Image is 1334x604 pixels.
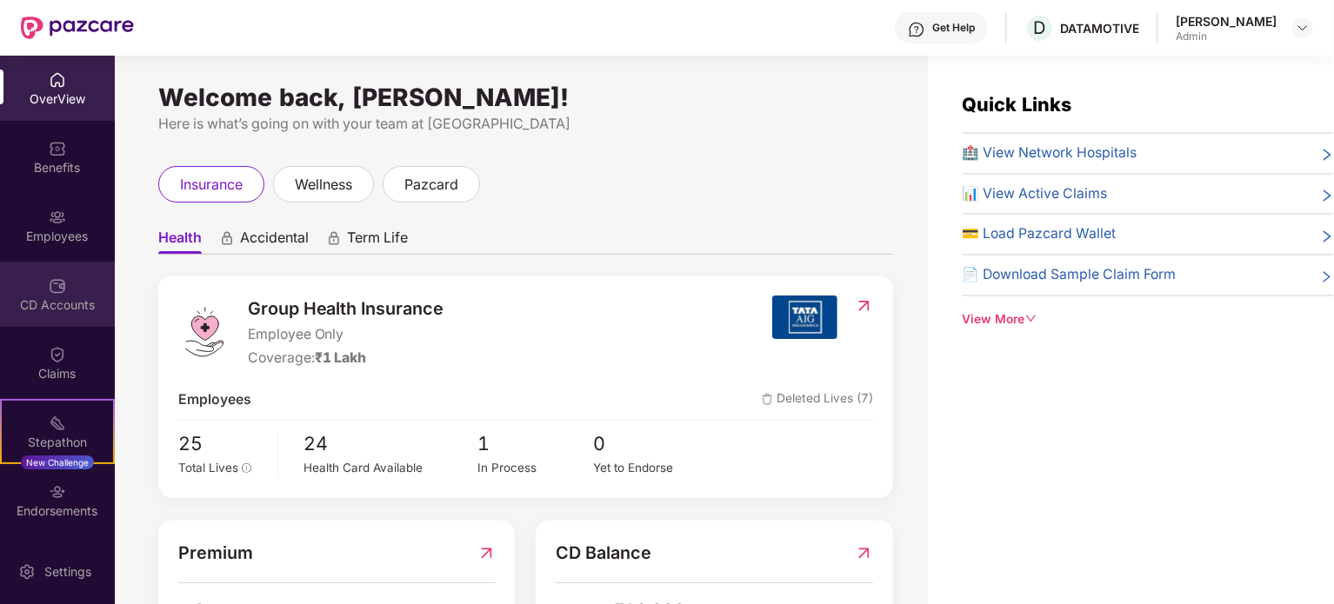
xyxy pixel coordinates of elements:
img: svg+xml;base64,PHN2ZyBpZD0iQ2xhaW0iIHhtbG5zPSJodHRwOi8vd3d3LnczLm9yZy8yMDAwL3N2ZyIgd2lkdGg9IjIwIi... [49,346,66,363]
div: Welcome back, [PERSON_NAME]! [158,90,893,104]
img: svg+xml;base64,PHN2ZyBpZD0iSGVscC0zMngzMiIgeG1sbnM9Imh0dHA6Ly93d3cudzMub3JnLzIwMDAvc3ZnIiB3aWR0aD... [908,21,925,38]
div: Settings [39,563,97,581]
div: New Challenge [21,455,94,469]
span: Employee Only [248,324,444,346]
img: svg+xml;base64,PHN2ZyBpZD0iRW1wbG95ZWVzIiB4bWxucz0iaHR0cDovL3d3dy53My5vcmcvMjAwMC9zdmciIHdpZHRoPS... [49,209,66,226]
img: svg+xml;base64,PHN2ZyBpZD0iRHJvcGRvd24tMzJ4MzIiIHhtbG5zPSJodHRwOi8vd3d3LnczLm9yZy8yMDAwL3N2ZyIgd2... [1296,21,1310,35]
div: In Process [477,459,593,477]
div: Coverage: [248,348,444,369]
img: logo [178,306,230,358]
span: 24 [304,429,478,459]
img: RedirectIcon [855,297,873,315]
span: Health [158,229,202,254]
div: Admin [1176,30,1277,43]
span: right [1320,187,1334,205]
div: Get Help [932,21,975,35]
span: Employees [178,389,251,411]
div: animation [219,230,235,246]
span: CD Balance [556,540,651,567]
img: svg+xml;base64,PHN2ZyBpZD0iRW5kb3JzZW1lbnRzIiB4bWxucz0iaHR0cDovL3d3dy53My5vcmcvMjAwMC9zdmciIHdpZH... [49,483,66,501]
div: animation [326,230,342,246]
div: DATAMOTIVE [1060,20,1139,37]
span: Deleted Lives (7) [762,389,873,411]
span: right [1320,146,1334,164]
img: svg+xml;base64,PHN2ZyBpZD0iQmVuZWZpdHMiIHhtbG5zPSJodHRwOi8vd3d3LnczLm9yZy8yMDAwL3N2ZyIgd2lkdGg9Ij... [49,140,66,157]
div: View More [963,310,1334,329]
span: Total Lives [178,461,238,475]
span: 🏥 View Network Hospitals [963,143,1137,164]
div: Stepathon [2,434,113,451]
span: 📊 View Active Claims [963,183,1108,205]
span: right [1320,268,1334,286]
div: Yet to Endorse [594,459,710,477]
span: down [1025,313,1037,325]
span: 📄 Download Sample Claim Form [963,264,1177,286]
span: Quick Links [963,93,1072,116]
span: insurance [180,174,243,196]
img: svg+xml;base64,PHN2ZyBpZD0iU2V0dGluZy0yMHgyMCIgeG1sbnM9Imh0dHA6Ly93d3cudzMub3JnLzIwMDAvc3ZnIiB3aW... [18,563,36,581]
img: RedirectIcon [477,540,496,567]
img: svg+xml;base64,PHN2ZyB4bWxucz0iaHR0cDovL3d3dy53My5vcmcvMjAwMC9zdmciIHdpZHRoPSIyMSIgaGVpZ2h0PSIyMC... [49,415,66,432]
img: svg+xml;base64,PHN2ZyBpZD0iQ0RfQWNjb3VudHMiIGRhdGEtbmFtZT0iQ0QgQWNjb3VudHMiIHhtbG5zPSJodHRwOi8vd3... [49,277,66,295]
div: Health Card Available [304,459,478,477]
span: Premium [178,540,253,567]
span: 0 [594,429,710,459]
span: right [1320,227,1334,245]
span: 1 [477,429,593,459]
img: New Pazcare Logo [21,17,134,39]
span: Group Health Insurance [248,295,444,322]
span: 25 [178,429,265,459]
div: Here is what’s going on with your team at [GEOGRAPHIC_DATA] [158,113,893,135]
span: 💳 Load Pazcard Wallet [963,223,1117,245]
img: insurerIcon [772,295,837,339]
span: Accidental [240,229,309,254]
span: info-circle [242,463,252,474]
img: svg+xml;base64,PHN2ZyBpZD0iSG9tZSIgeG1sbnM9Imh0dHA6Ly93d3cudzMub3JnLzIwMDAvc3ZnIiB3aWR0aD0iMjAiIG... [49,71,66,89]
span: ₹1 Lakh [315,349,367,366]
img: deleteIcon [762,394,773,405]
span: D [1034,17,1046,38]
span: wellness [295,174,352,196]
span: pazcard [404,174,458,196]
div: [PERSON_NAME] [1176,13,1277,30]
img: RedirectIcon [855,540,873,567]
span: Term Life [347,229,408,254]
